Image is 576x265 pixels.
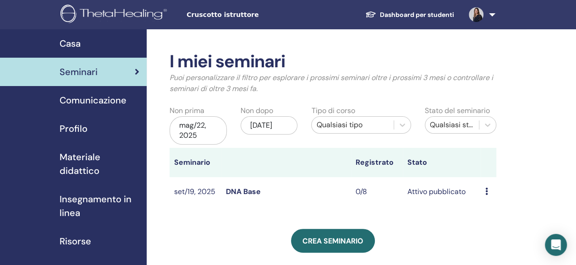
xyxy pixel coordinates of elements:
div: [DATE] [241,116,298,135]
div: mag/22, 2025 [170,116,227,145]
img: default.jpg [469,7,483,22]
span: Profilo [60,122,88,135]
div: Qualsiasi tipo [316,119,389,130]
span: Crea seminario [302,236,363,246]
td: 0/8 [351,177,403,207]
span: Casa [60,37,81,50]
label: Tipo di corso [311,105,355,116]
span: Cruscotto istruttore [187,10,324,20]
span: Materiale didattico [60,150,139,178]
span: Insegnamento in linea [60,192,139,220]
label: Non dopo [241,105,273,116]
p: Puoi personalizzare il filtro per esplorare i prossimi seminari oltre i prossimi 3 mesi o control... [170,72,496,94]
td: set/19, 2025 [170,177,221,207]
td: Attivo pubblicato [403,177,481,207]
th: Stato [403,148,481,177]
img: logo.png [60,5,170,25]
a: Crea seminario [291,229,375,253]
a: Dashboard per studenti [358,6,461,23]
h2: I miei seminari [170,51,496,72]
label: Stato del seminario [425,105,490,116]
div: Qualsiasi stato [430,119,474,130]
img: graduation-cap-white.svg [365,11,376,18]
th: Seminario [170,148,221,177]
a: DNA Base [226,187,261,196]
span: Seminari [60,65,98,79]
th: Registrato [351,148,403,177]
div: Open Intercom Messenger [545,234,567,256]
label: Non prima [170,105,204,116]
span: Comunicazione [60,93,126,107]
span: Risorse [60,234,91,248]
